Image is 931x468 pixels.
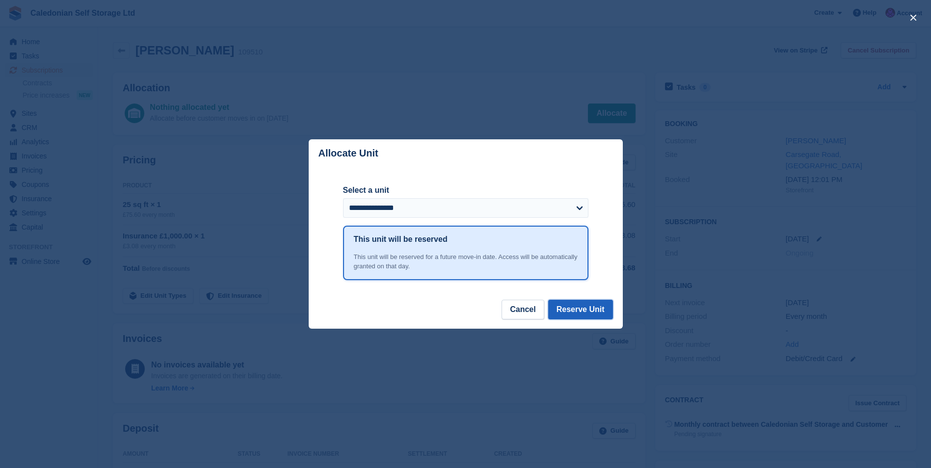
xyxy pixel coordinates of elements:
[905,10,921,26] button: close
[548,300,613,319] button: Reserve Unit
[502,300,544,319] button: Cancel
[343,184,588,196] label: Select a unit
[319,148,378,159] p: Allocate Unit
[354,234,448,245] h1: This unit will be reserved
[354,252,578,271] div: This unit will be reserved for a future move-in date. Access will be automatically granted on tha...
